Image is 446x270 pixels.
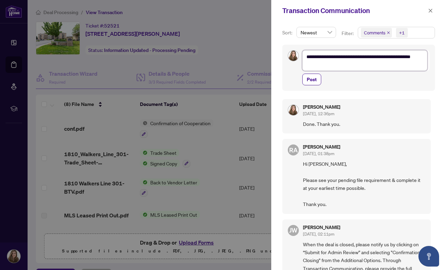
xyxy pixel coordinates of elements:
div: +1 [399,29,405,36]
span: Post [307,74,317,85]
p: Sort: [282,29,294,36]
button: Open asap [418,246,439,267]
span: close [428,8,433,13]
span: Hi [PERSON_NAME], Please see your pending file requirement & complete it at your earliest time po... [303,160,425,208]
span: Newest [301,27,332,37]
span: Comments [364,29,385,36]
p: Filter: [342,30,355,37]
span: JW [289,225,297,235]
span: [DATE], 12:36pm [303,111,334,116]
div: Transaction Communication [282,6,426,16]
span: Comments [361,28,392,37]
span: close [387,31,390,34]
img: Profile Icon [288,105,298,115]
span: Done. Thank you. [303,120,425,128]
h5: [PERSON_NAME] [303,144,340,149]
h5: [PERSON_NAME] [303,225,340,230]
img: Profile Icon [288,51,298,61]
h5: [PERSON_NAME] [303,105,340,109]
span: RA [289,145,298,155]
button: Post [302,74,321,85]
span: [DATE], 01:38pm [303,151,334,156]
span: [DATE], 02:11pm [303,231,334,237]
